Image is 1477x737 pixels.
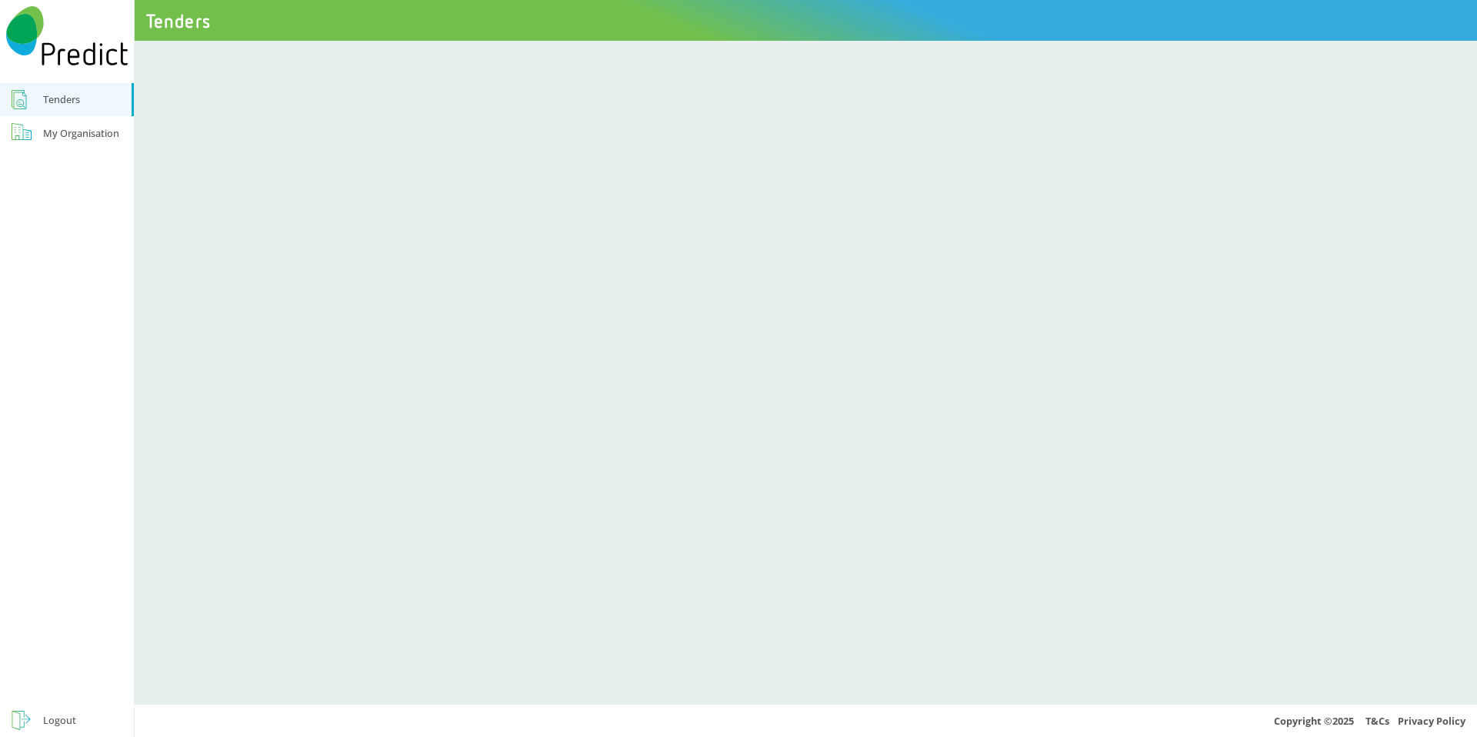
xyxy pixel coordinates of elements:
[43,124,119,142] div: My Organisation
[6,6,128,66] img: Predict Mobile
[1398,714,1465,728] a: Privacy Policy
[43,90,80,108] div: Tenders
[43,711,76,729] div: Logout
[1365,714,1389,728] a: T&Cs
[135,704,1477,737] div: Copyright © 2025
